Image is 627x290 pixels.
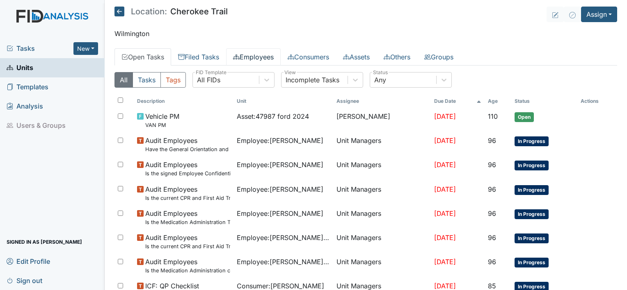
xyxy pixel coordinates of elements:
a: Tasks [7,43,73,53]
td: Unit Managers [333,156,431,181]
a: Assets [336,48,377,66]
span: In Progress [515,161,549,170]
span: In Progress [515,258,549,267]
span: Employee : [PERSON_NAME] [237,208,323,218]
span: 96 [488,161,496,169]
span: Edit Profile [7,255,50,267]
small: Have the General Orientation and ICF Orientation forms been completed? [145,145,230,153]
small: VAN PM [145,121,179,129]
button: Tasks [133,72,161,88]
span: [DATE] [434,161,456,169]
th: Assignee [333,94,431,108]
span: Sign out [7,274,42,287]
small: Is the Medication Administration Test and 2 observation checklist (hire after 10/07) found in the... [145,218,230,226]
small: Is the signed Employee Confidentiality Agreement in the file (HIPPA)? [145,170,230,177]
span: 96 [488,209,496,217]
small: Is the current CPR and First Aid Training Certificate found in the file(2 years)? [145,242,230,250]
span: Templates [7,81,48,93]
span: In Progress [515,209,549,219]
span: 96 [488,233,496,242]
span: [DATE] [434,282,456,290]
span: Audit Employees Is the current CPR and First Aid Training Certificate found in the file(2 years)? [145,184,230,202]
th: Toggle SortBy [233,94,333,108]
span: Units [7,61,33,74]
span: [DATE] [434,233,456,242]
span: Location: [131,7,167,16]
span: 110 [488,112,498,120]
th: Actions [577,94,617,108]
span: Asset : 47987 ford 2024 [237,111,309,121]
span: Employee : [PERSON_NAME], Shmara [237,257,330,267]
span: Audit Employees Is the signed Employee Confidentiality Agreement in the file (HIPPA)? [145,160,230,177]
small: Is the current CPR and First Aid Training Certificate found in the file(2 years)? [145,194,230,202]
th: Toggle SortBy [485,94,511,108]
button: Assign [581,7,617,22]
td: Unit Managers [333,205,431,229]
td: Unit Managers [333,181,431,205]
button: All [114,72,133,88]
a: Groups [417,48,460,66]
h5: Cherokee Trail [114,7,228,16]
small: Is the Medication Administration certificate found in the file? [145,267,230,274]
span: Employee : [PERSON_NAME] [237,160,323,170]
span: Employee : [PERSON_NAME], [PERSON_NAME] [237,233,330,242]
span: [DATE] [434,258,456,266]
span: In Progress [515,136,549,146]
a: Consumers [281,48,336,66]
td: Unit Managers [333,254,431,278]
th: Toggle SortBy [431,94,485,108]
th: Toggle SortBy [511,94,577,108]
a: Others [377,48,417,66]
input: Toggle All Rows Selected [118,97,123,103]
span: Audit Employees Is the Medication Administration Test and 2 observation checklist (hire after 10/... [145,208,230,226]
span: 85 [488,282,496,290]
div: Incomplete Tasks [286,75,339,85]
span: Employee : [PERSON_NAME] [237,136,323,145]
td: Unit Managers [333,229,431,254]
div: All FIDs [197,75,220,85]
span: [DATE] [434,185,456,193]
span: Signed in as [PERSON_NAME] [7,236,82,248]
a: Open Tasks [114,48,171,66]
div: Any [374,75,386,85]
span: Audit Employees Is the Medication Administration certificate found in the file? [145,257,230,274]
button: Tags [160,72,186,88]
span: Vehicle PM VAN PM [145,111,179,129]
span: [DATE] [434,209,456,217]
span: Audit Employees Have the General Orientation and ICF Orientation forms been completed? [145,136,230,153]
button: New [73,42,98,55]
td: Unit Managers [333,132,431,156]
a: Filed Tasks [171,48,226,66]
span: [DATE] [434,112,456,120]
th: Toggle SortBy [134,94,233,108]
span: Audit Employees Is the current CPR and First Aid Training Certificate found in the file(2 years)? [145,233,230,250]
span: 96 [488,185,496,193]
span: Employee : [PERSON_NAME] [237,184,323,194]
a: Employees [226,48,281,66]
span: Analysis [7,100,43,113]
td: [PERSON_NAME] [333,108,431,132]
span: 96 [488,136,496,145]
div: Type filter [114,72,186,88]
span: 96 [488,258,496,266]
span: Open [515,112,534,122]
span: In Progress [515,185,549,195]
span: In Progress [515,233,549,243]
p: Wilmington [114,29,617,39]
span: [DATE] [434,136,456,145]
